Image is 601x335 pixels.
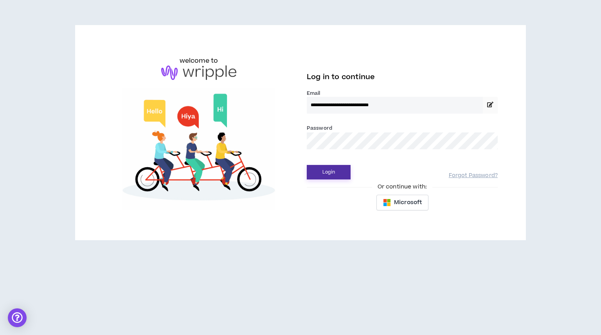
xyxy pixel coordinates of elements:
button: Login [307,165,351,179]
span: Microsoft [394,198,422,207]
h6: welcome to [180,56,218,65]
img: Welcome to Wripple [103,88,294,209]
button: Microsoft [376,195,428,210]
span: Log in to continue [307,72,375,82]
label: Password [307,125,332,132]
img: logo-brand.png [161,65,236,80]
span: Or continue with: [372,183,432,191]
label: Email [307,90,498,97]
a: Forgot Password? [449,172,498,179]
div: Open Intercom Messenger [8,308,27,327]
